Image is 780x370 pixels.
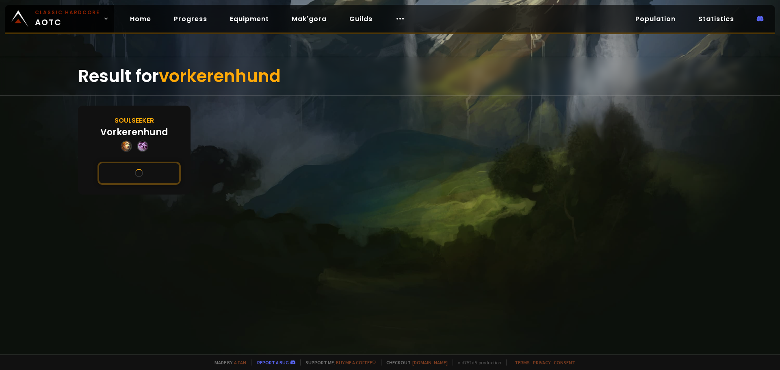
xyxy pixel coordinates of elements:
[412,359,448,366] a: [DOMAIN_NAME]
[78,57,702,95] div: Result for
[285,11,333,27] a: Mak'gora
[97,162,181,185] button: See this character
[629,11,682,27] a: Population
[115,115,154,125] div: Soulseeker
[257,359,289,366] a: Report a bug
[167,11,214,27] a: Progress
[35,9,100,28] span: AOTC
[453,359,501,366] span: v. d752d5 - production
[223,11,275,27] a: Equipment
[533,359,550,366] a: Privacy
[300,359,376,366] span: Support me,
[343,11,379,27] a: Guilds
[692,11,741,27] a: Statistics
[234,359,246,366] a: a fan
[35,9,100,16] small: Classic Hardcore
[210,359,246,366] span: Made by
[381,359,448,366] span: Checkout
[5,5,114,32] a: Classic HardcoreAOTC
[554,359,575,366] a: Consent
[336,359,376,366] a: Buy me a coffee
[100,125,168,139] div: Vorkerenhund
[159,64,281,88] span: vorkerenhund
[515,359,530,366] a: Terms
[123,11,158,27] a: Home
